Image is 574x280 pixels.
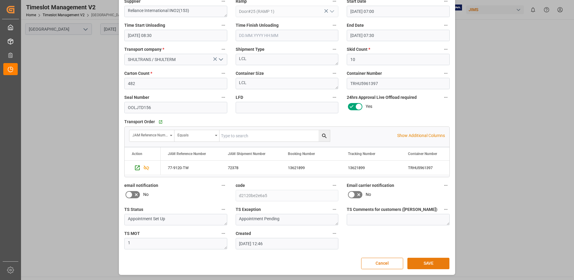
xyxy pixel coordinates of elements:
button: Shipment Type [331,45,338,53]
button: Time Finish Unloading [331,21,338,29]
span: Seal Number [124,94,149,101]
button: Transport company * [219,45,227,53]
button: open menu [327,7,336,16]
div: TRHU5961397 [401,161,461,175]
span: TS Status [124,206,143,213]
span: Tracking Number [348,152,375,156]
span: 24hrs Approval Live Offload required [347,94,417,101]
textarea: Reliance International INO2(153) [124,6,227,17]
span: End Date [347,22,364,29]
button: search button [319,130,330,142]
button: Created [331,230,338,237]
span: Yes [366,103,372,110]
button: TS Comments for customers ([PERSON_NAME]) [442,205,450,213]
span: Time Finish Unloading [236,22,279,29]
textarea: 1 [124,238,227,249]
button: TS Status [219,205,227,213]
button: End Date [442,21,450,29]
span: Email carrier notification [347,182,394,189]
span: Shipment Type [236,46,264,53]
span: LFD [236,94,243,101]
textarea: Appointment Pending [236,214,339,225]
span: Container Number [347,70,382,77]
div: Action [132,152,142,156]
button: Time Start Unloading [219,21,227,29]
button: Cancel [361,258,403,269]
div: 72378 [221,161,281,175]
input: DD.MM.YYYY HH:MM [236,30,339,41]
textarea: LCL [236,78,339,89]
textarea: Appointment Set Up [124,214,227,225]
button: Container Number [442,69,450,77]
div: JAM Reference Number [132,131,168,138]
span: TS Comments for customers ([PERSON_NAME]) [347,206,437,213]
button: 24hrs Approval Live Offload required [442,93,450,101]
div: 13621899 [281,161,341,175]
span: JAM Shipment Number [228,152,265,156]
span: Skid Count [347,46,370,53]
p: Show Additional Columns [397,132,445,139]
button: open menu [129,130,174,142]
button: Skid Count * [442,45,450,53]
input: Type to search [219,130,330,142]
button: LFD [331,93,338,101]
input: DD.MM.YYYY HH:MM [124,30,227,41]
span: Created [236,230,251,237]
span: code [236,182,245,189]
input: DD.MM.YYYY HH:MM [236,238,339,249]
div: 13621899 [341,161,401,175]
input: DD.MM.YYYY HH:MM [347,30,450,41]
span: Transport company [124,46,164,53]
span: Booking Number [288,152,315,156]
div: Press SPACE to select this row. [125,161,161,175]
span: Container Number [408,152,437,156]
button: Container Size [331,69,338,77]
textarea: LCL [236,54,339,65]
button: open menu [174,130,219,142]
button: TS MOT [219,230,227,237]
button: email notification [219,181,227,189]
span: Transport Order [124,119,155,125]
button: code [331,181,338,189]
input: DD.MM.YYYY HH:MM [347,6,450,17]
span: Time Start Unloading [124,22,165,29]
button: TS Exception [331,205,338,213]
span: TS MOT [124,230,140,237]
span: No [143,191,149,198]
button: SAVE [407,258,449,269]
span: TS Exception [236,206,261,213]
span: Carton Count [124,70,152,77]
span: No [366,191,371,198]
button: Seal Number [219,93,227,101]
span: JAM Reference Number [168,152,206,156]
button: open menu [216,55,225,64]
div: Equals [177,131,213,138]
span: Container Size [236,70,264,77]
input: Type to search/select [236,6,339,17]
button: Carton Count * [219,69,227,77]
div: 77-9120-TW [161,161,221,175]
button: Email carrier notification [442,181,450,189]
span: email notification [124,182,158,189]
